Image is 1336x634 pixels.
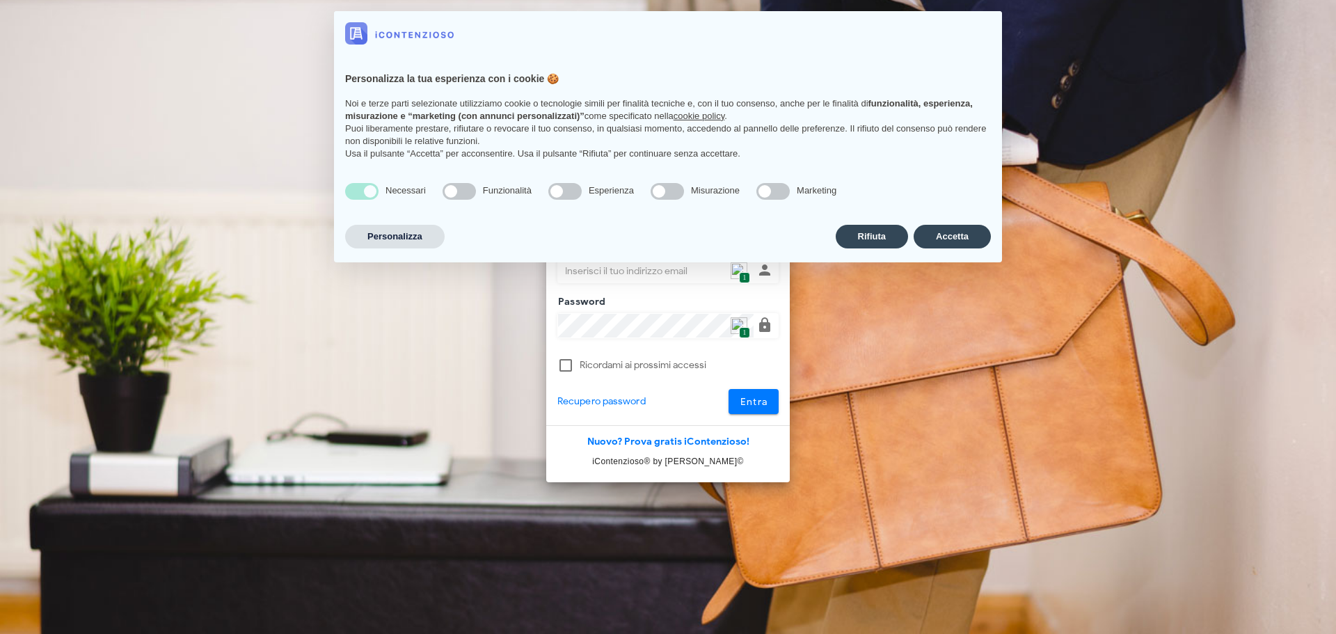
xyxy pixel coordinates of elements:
[674,111,724,121] a: cookie policy - il link si apre in una nuova scheda
[740,396,768,408] span: Entra
[557,394,646,409] a: Recupero password
[587,436,749,447] a: Nuovo? Prova gratis iContenzioso!
[589,185,634,196] span: Esperienza
[345,122,991,148] p: Puoi liberamente prestare, rifiutare o revocare il tuo consenso, in qualsiasi momento, accedendo ...
[731,262,747,279] img: npw-badge-icon.svg
[731,317,747,334] img: npw-badge-icon.svg
[914,225,991,248] button: Accetta
[345,97,991,122] p: Noi e terze parti selezionate utilizziamo cookie o tecnologie simili per finalità tecniche e, con...
[345,148,991,160] p: Usa il pulsante “Accetta” per acconsentire. Usa il pulsante “Rifiuta” per continuare senza accett...
[345,72,991,86] h2: Personalizza la tua esperienza con i cookie 🍪
[554,295,606,309] label: Password
[385,185,426,196] span: Necessari
[345,22,454,45] img: logo
[836,225,908,248] button: Rifiuta
[691,185,740,196] span: Misurazione
[483,185,532,196] span: Funzionalità
[546,454,790,468] p: iContenzioso® by [PERSON_NAME]©
[345,98,973,121] strong: funzionalità, esperienza, misurazione e “marketing (con annunci personalizzati)”
[580,358,779,372] label: Ricordami ai prossimi accessi
[729,389,779,414] button: Entra
[345,225,445,248] button: Personalizza
[739,272,749,284] span: 1
[739,327,749,339] span: 1
[797,185,836,196] span: Marketing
